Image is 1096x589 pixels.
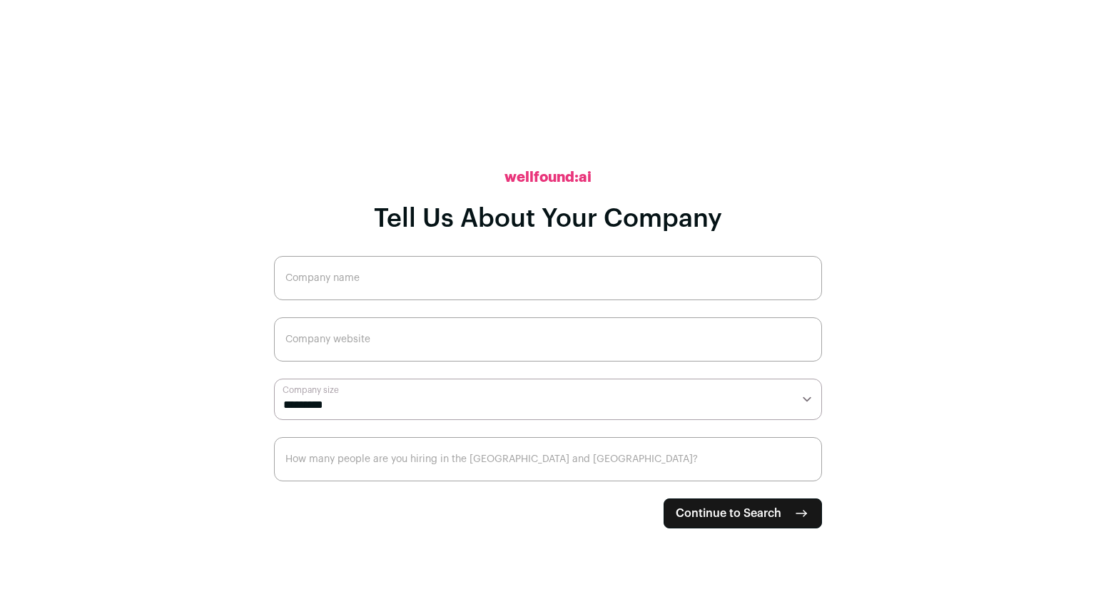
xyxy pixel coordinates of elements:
[504,168,592,188] h2: wellfound:ai
[274,437,822,481] input: How many people are you hiring in the US and Canada?
[676,505,781,522] span: Continue to Search
[664,498,822,528] button: Continue to Search
[374,205,722,233] h1: Tell Us About Your Company
[274,256,822,300] input: Company name
[274,317,822,362] input: Company website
